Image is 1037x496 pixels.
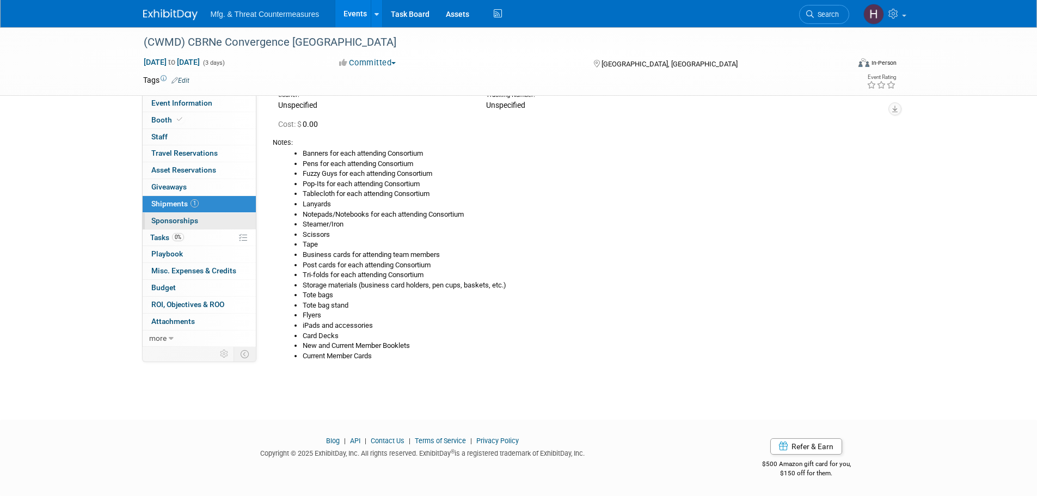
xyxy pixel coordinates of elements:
li: Scissors [303,230,886,240]
span: Sponsorships [151,216,198,225]
li: Tablecloth for each attending Consortium [303,189,886,199]
td: Tags [143,75,189,85]
a: Travel Reservations [143,145,256,162]
a: Giveaways [143,179,256,195]
a: Refer & Earn [770,438,842,455]
span: Search [814,10,839,19]
span: to [167,58,177,66]
li: Fuzzy Guys for each attending Consortium [303,169,886,179]
img: Format-Inperson.png [858,58,869,67]
a: Sponsorships [143,213,256,229]
a: more [143,330,256,347]
li: Pop-Its for each attending Consortium [303,179,886,189]
li: Card Decks [303,331,886,341]
a: Terms of Service [415,437,466,445]
li: New and Current Member Booklets [303,341,886,351]
a: Staff [143,129,256,145]
span: 1 [191,199,199,207]
i: Booth reservation complete [177,117,182,123]
li: Flyers [303,310,886,321]
li: Business cards for attending team members [303,250,886,260]
span: Asset Reservations [151,166,216,174]
a: Booth [143,112,256,128]
span: Misc. Expenses & Credits [151,266,236,275]
div: Event Format [785,57,897,73]
a: Search [799,5,849,24]
span: Budget [151,283,176,292]
a: Privacy Policy [476,437,519,445]
div: Copyright © 2025 ExhibitDay, Inc. All rights reserved. ExhibitDay is a registered trademark of Ex... [143,446,703,458]
span: [DATE] [DATE] [143,57,200,67]
a: Event Information [143,95,256,112]
li: Notepads/Notebooks for each attending Consortium [303,210,886,220]
span: Shipments [151,199,199,208]
a: ROI, Objectives & ROO [143,297,256,313]
span: Cost: $ [278,120,303,128]
span: [GEOGRAPHIC_DATA], [GEOGRAPHIC_DATA] [602,60,738,68]
div: (CWMD) CBRNe Convergence [GEOGRAPHIC_DATA] [140,33,833,52]
a: Asset Reservations [143,162,256,179]
button: Committed [335,57,400,69]
span: more [149,334,167,342]
div: Event Rating [867,75,896,80]
td: Toggle Event Tabs [234,347,256,361]
a: Contact Us [371,437,404,445]
li: Lanyards [303,199,886,210]
span: | [341,437,348,445]
div: $500 Amazon gift card for you, [719,452,894,477]
sup: ® [451,449,455,455]
span: Giveaways [151,182,187,191]
li: Tape [303,240,886,250]
span: Event Information [151,99,212,107]
img: Hillary Hawkins [863,4,884,25]
span: (3 days) [202,59,225,66]
td: Personalize Event Tab Strip [215,347,234,361]
span: Playbook [151,249,183,258]
a: API [350,437,360,445]
div: Notes: [273,138,886,148]
img: ExhibitDay [143,9,198,20]
span: | [468,437,475,445]
span: Travel Reservations [151,149,218,157]
span: Unspecified [486,101,525,109]
li: Tote bags [303,290,886,301]
a: Budget [143,280,256,296]
a: Playbook [143,246,256,262]
li: Current Member Cards [303,351,886,362]
span: | [362,437,369,445]
a: Misc. Expenses & Credits [143,263,256,279]
li: Post cards for each attending Consortium [303,260,886,271]
div: In-Person [871,59,897,67]
li: Banners for each attending Consortium [303,149,886,159]
a: Shipments1 [143,196,256,212]
li: Tote bag stand [303,301,886,311]
li: Pens for each attending Consortium [303,159,886,169]
div: $150 off for them. [719,469,894,478]
span: 0% [172,233,184,241]
div: Unspecified [278,100,470,111]
span: | [406,437,413,445]
a: Tasks0% [143,230,256,246]
li: Steamer/Iron [303,219,886,230]
span: Booth [151,115,185,124]
span: Mfg. & Threat Countermeasures [211,10,320,19]
li: Tri-folds for each attending Consortium [303,270,886,280]
span: 0.00 [278,120,322,128]
span: Tasks [150,233,184,242]
span: Staff [151,132,168,141]
li: Storage materials (business card holders, pen cups, baskets, etc.) [303,280,886,291]
a: Edit [171,77,189,84]
a: Blog [326,437,340,445]
li: iPads and accessories [303,321,886,331]
a: Attachments [143,314,256,330]
span: ROI, Objectives & ROO [151,300,224,309]
span: Attachments [151,317,195,326]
